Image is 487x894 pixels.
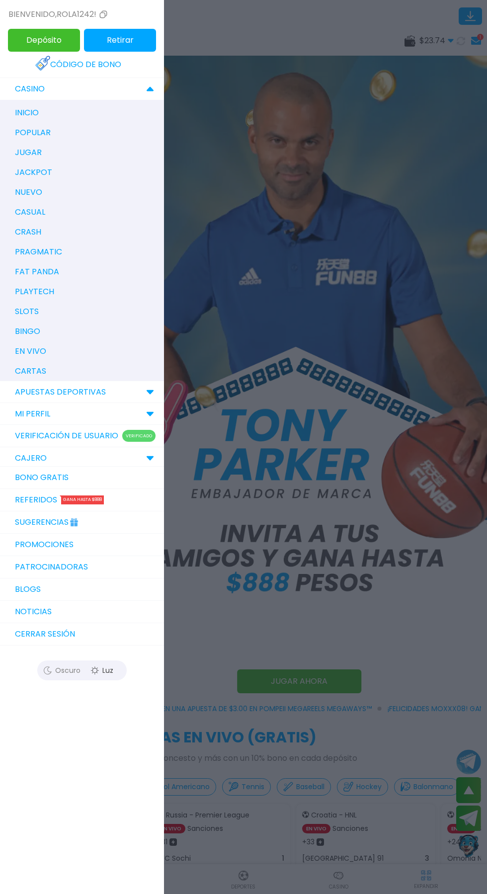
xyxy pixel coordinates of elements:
[15,107,39,119] p: inicio
[8,29,80,52] button: Depósito
[15,206,45,218] p: casual
[69,514,80,525] img: Gift
[15,166,52,178] p: jackpot
[15,306,39,318] p: slots
[10,322,164,341] a: bingo
[15,246,62,258] p: pragmatic
[84,29,156,52] button: Retirar
[40,663,84,678] div: Oscuro
[15,452,47,464] p: CAJERO
[15,186,42,198] p: nuevo
[10,361,164,381] a: cartas
[35,56,50,71] img: Redeem
[37,660,127,680] button: OscuroLuz
[10,242,164,262] a: pragmatic
[15,266,59,278] p: fat panda
[15,226,41,238] p: crash
[15,345,46,357] p: en vivo
[15,286,54,298] p: playtech
[15,147,42,159] p: jugar
[15,127,51,139] p: popular
[8,8,109,20] div: Bienvenido , rola1242!
[15,408,50,420] p: MI PERFIL
[10,222,164,242] a: crash
[10,282,164,302] a: playtech
[15,365,46,377] p: cartas
[10,202,164,222] a: casual
[15,386,106,398] p: Apuestas Deportivas
[10,262,164,282] a: fat panda
[61,495,104,504] div: Gana hasta $888
[10,143,164,163] a: jugar
[10,163,164,182] a: jackpot
[35,54,129,76] a: Código de bono
[15,325,40,337] p: bingo
[122,430,156,442] p: Verificado
[10,123,164,143] a: popular
[10,103,164,123] a: inicio
[80,663,124,678] div: Luz
[15,83,45,95] p: CASINO
[10,302,164,322] a: slots
[10,341,164,361] a: en vivo
[10,182,164,202] a: nuevo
